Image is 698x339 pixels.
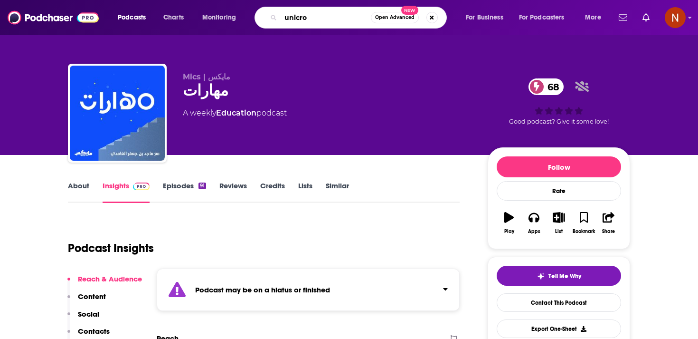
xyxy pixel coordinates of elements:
[497,266,621,286] button: tell me why sparkleTell Me Why
[264,7,456,29] div: Search podcasts, credits, & more...
[157,10,189,25] a: Charts
[521,206,546,240] button: Apps
[78,292,106,301] p: Content
[639,10,653,26] a: Show notifications dropdown
[459,10,515,25] button: open menu
[596,206,621,240] button: Share
[615,10,631,26] a: Show notifications dropdown
[578,10,613,25] button: open menu
[219,181,247,203] a: Reviews
[504,229,514,234] div: Play
[111,10,158,25] button: open menu
[528,229,540,234] div: Apps
[497,293,621,312] a: Contact This Podcast
[497,181,621,201] div: Rate
[497,320,621,338] button: Export One-Sheet
[519,11,565,24] span: For Podcasters
[375,15,415,20] span: Open Advanced
[202,11,236,24] span: Monitoring
[157,269,460,311] section: Click to expand status details
[68,241,154,255] h1: Podcast Insights
[547,206,571,240] button: List
[371,12,419,23] button: Open AdvancedNew
[78,327,110,336] p: Contacts
[281,10,371,25] input: Search podcasts, credits, & more...
[67,292,106,310] button: Content
[195,285,330,294] strong: Podcast may be on a hiatus or finished
[298,181,312,203] a: Lists
[665,7,686,28] img: User Profile
[571,206,596,240] button: Bookmark
[196,10,248,25] button: open menu
[665,7,686,28] span: Logged in as AdelNBM
[68,181,89,203] a: About
[573,229,595,234] div: Bookmark
[585,11,601,24] span: More
[326,181,349,203] a: Similar
[548,272,581,280] span: Tell Me Why
[70,66,165,161] img: مهارات
[103,181,150,203] a: InsightsPodchaser Pro
[183,72,230,81] span: Mics | مايكس
[198,183,206,189] div: 91
[163,181,206,203] a: Episodes91
[78,274,142,283] p: Reach & Audience
[497,156,621,177] button: Follow
[537,272,545,280] img: tell me why sparkle
[488,72,630,131] div: 68Good podcast? Give it some love!
[466,11,503,24] span: For Business
[67,274,142,292] button: Reach & Audience
[216,108,256,117] a: Education
[509,118,609,125] span: Good podcast? Give it some love!
[133,183,150,190] img: Podchaser Pro
[183,107,287,119] div: A weekly podcast
[555,229,563,234] div: List
[8,9,99,27] img: Podchaser - Follow, Share and Rate Podcasts
[665,7,686,28] button: Show profile menu
[401,6,418,15] span: New
[513,10,578,25] button: open menu
[67,310,99,327] button: Social
[163,11,184,24] span: Charts
[528,78,564,95] a: 68
[497,206,521,240] button: Play
[602,229,615,234] div: Share
[118,11,146,24] span: Podcasts
[538,78,564,95] span: 68
[78,310,99,319] p: Social
[260,181,285,203] a: Credits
